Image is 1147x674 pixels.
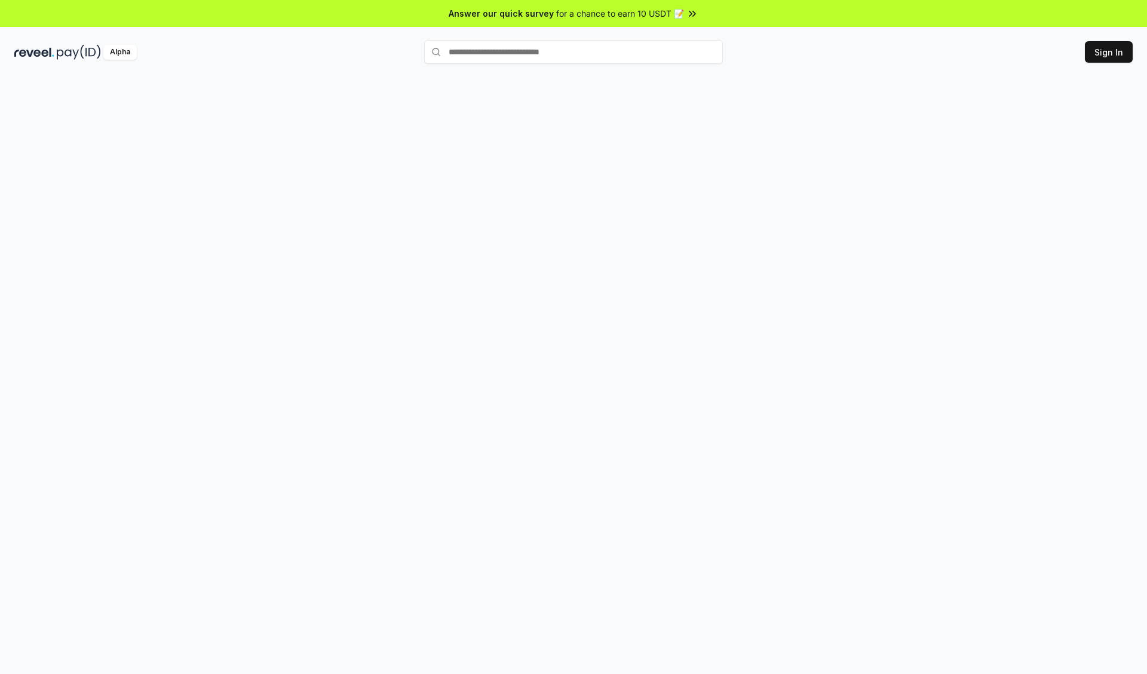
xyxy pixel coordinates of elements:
span: for a chance to earn 10 USDT 📝 [556,7,684,20]
button: Sign In [1085,41,1133,63]
img: pay_id [57,45,101,60]
img: reveel_dark [14,45,54,60]
span: Answer our quick survey [449,7,554,20]
div: Alpha [103,45,137,60]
